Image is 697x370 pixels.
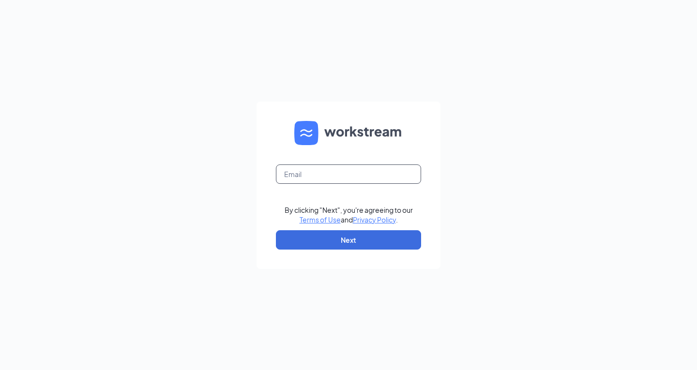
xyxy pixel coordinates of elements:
input: Email [276,164,421,184]
a: Terms of Use [300,215,341,224]
img: WS logo and Workstream text [294,121,403,145]
div: By clicking "Next", you're agreeing to our and . [285,205,413,224]
a: Privacy Policy [353,215,396,224]
button: Next [276,230,421,250]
